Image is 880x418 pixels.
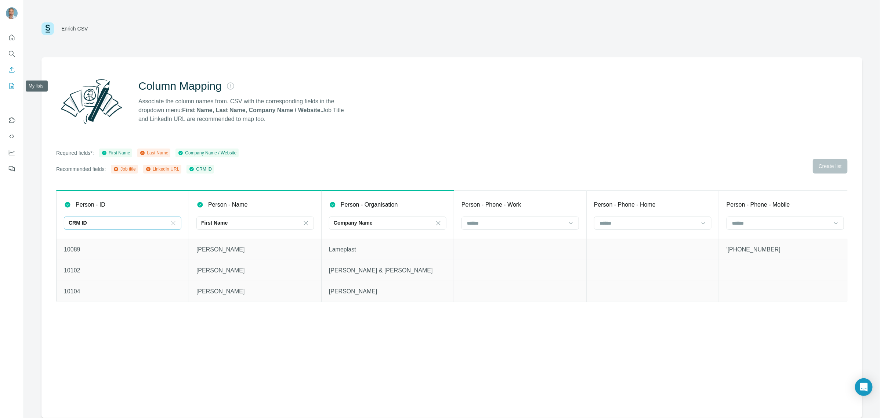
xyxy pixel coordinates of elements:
[6,79,18,93] button: My lists
[6,63,18,76] button: Enrich CSV
[6,31,18,44] button: Quick start
[341,200,398,209] p: Person - Organisation
[6,146,18,159] button: Dashboard
[6,114,18,127] button: Use Surfe on LinkedIn
[64,266,181,275] p: 10102
[196,245,314,254] p: [PERSON_NAME]
[182,107,322,113] strong: First Name, Last Name, Company Name / Website.
[6,7,18,19] img: Avatar
[56,75,127,128] img: Surfe Illustration - Column Mapping
[329,287,446,296] p: [PERSON_NAME]
[145,166,180,172] div: LinkedIn URL
[727,200,790,209] p: Person - Phone - Mobile
[61,25,88,32] div: Enrich CSV
[6,47,18,60] button: Search
[727,245,844,254] p: '[PHONE_NUMBER]
[56,149,94,157] p: Required fields*:
[855,378,873,396] div: Open Intercom Messenger
[201,219,228,226] p: First Name
[6,162,18,175] button: Feedback
[334,219,373,226] p: Company Name
[178,150,236,156] div: Company Name / Website
[189,166,212,172] div: CRM ID
[69,219,87,226] p: CRM ID
[329,266,446,275] p: [PERSON_NAME] & [PERSON_NAME]
[113,166,135,172] div: Job title
[140,150,168,156] div: Last Name
[64,245,181,254] p: 10089
[6,130,18,143] button: Use Surfe API
[64,287,181,296] p: 10104
[41,22,54,35] img: Surfe Logo
[594,200,656,209] p: Person - Phone - Home
[329,245,446,254] p: Lameplast
[76,200,105,209] p: Person - ID
[208,200,248,209] p: Person - Name
[196,266,314,275] p: [PERSON_NAME]
[101,150,130,156] div: First Name
[138,97,351,124] p: Associate the column names from. CSV with the corresponding fields in the dropdown menu: Job Titl...
[56,165,106,173] p: Recommended fields:
[461,200,521,209] p: Person - Phone - Work
[196,287,314,296] p: [PERSON_NAME]
[138,79,222,93] h2: Column Mapping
